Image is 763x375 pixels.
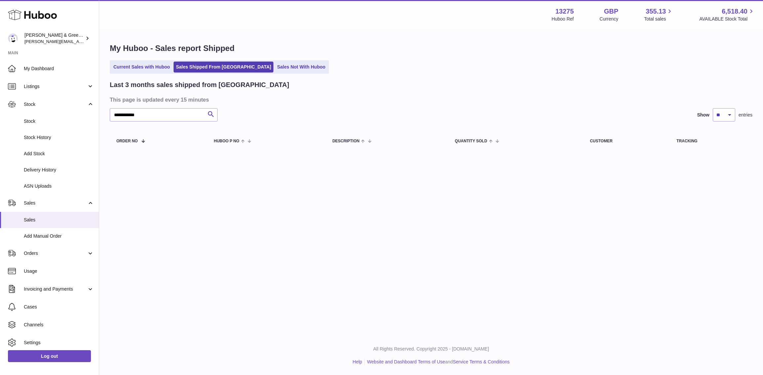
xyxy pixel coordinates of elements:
[600,16,619,22] div: Currency
[332,139,359,143] span: Description
[24,183,94,189] span: ASN Uploads
[590,139,663,143] div: Customer
[8,33,18,43] img: ellen@bluebadgecompany.co.uk
[24,200,87,206] span: Sales
[646,7,666,16] span: 355.13
[722,7,747,16] span: 6,518.40
[24,250,87,257] span: Orders
[24,118,94,124] span: Stock
[24,286,87,292] span: Invoicing and Payments
[24,340,94,346] span: Settings
[275,62,328,72] a: Sales Not With Huboo
[644,16,673,22] span: Total sales
[24,32,84,45] div: [PERSON_NAME] & Green Ltd
[24,233,94,239] span: Add Manual Order
[552,16,574,22] div: Huboo Ref
[116,139,138,143] span: Order No
[455,139,487,143] span: Quantity Sold
[110,80,289,89] h2: Last 3 months sales shipped from [GEOGRAPHIC_DATA]
[110,43,752,54] h1: My Huboo - Sales report Shipped
[739,112,752,118] span: entries
[367,359,445,364] a: Website and Dashboard Terms of Use
[24,217,94,223] span: Sales
[24,101,87,108] span: Stock
[555,7,574,16] strong: 13275
[353,359,362,364] a: Help
[604,7,618,16] strong: GBP
[676,139,746,143] div: Tracking
[8,350,91,362] a: Log out
[214,139,239,143] span: Huboo P no
[110,96,751,103] h3: This page is updated every 15 minutes
[111,62,172,72] a: Current Sales with Huboo
[24,66,94,72] span: My Dashboard
[365,359,509,365] li: and
[699,7,755,22] a: 6,518.40 AVAILABLE Stock Total
[24,151,94,157] span: Add Stock
[24,39,133,44] span: [PERSON_NAME][EMAIL_ADDRESS][DOMAIN_NAME]
[24,322,94,328] span: Channels
[24,134,94,141] span: Stock History
[453,359,510,364] a: Service Terms & Conditions
[24,83,87,90] span: Listings
[104,346,758,352] p: All Rights Reserved. Copyright 2025 - [DOMAIN_NAME]
[699,16,755,22] span: AVAILABLE Stock Total
[174,62,273,72] a: Sales Shipped From [GEOGRAPHIC_DATA]
[697,112,709,118] label: Show
[24,268,94,274] span: Usage
[644,7,673,22] a: 355.13 Total sales
[24,167,94,173] span: Delivery History
[24,304,94,310] span: Cases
